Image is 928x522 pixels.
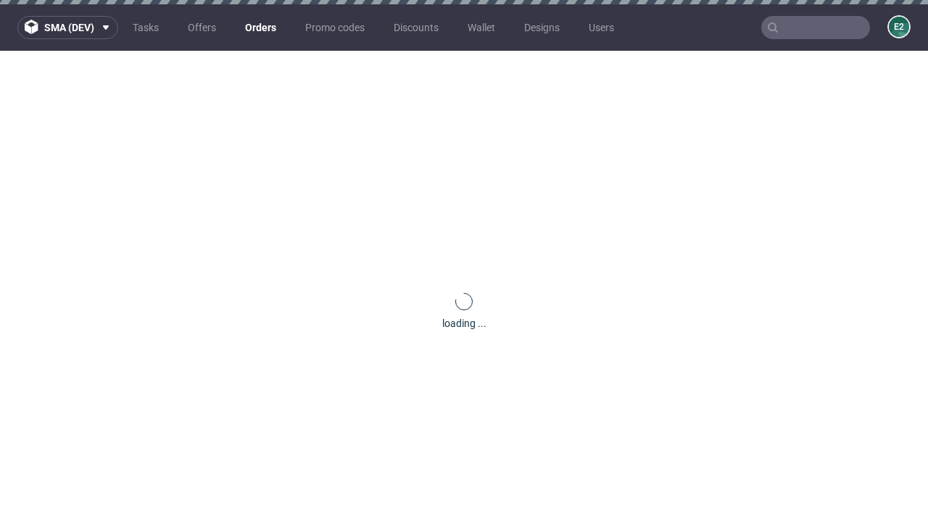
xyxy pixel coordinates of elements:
a: Offers [179,16,225,39]
a: Wallet [459,16,504,39]
figcaption: e2 [889,17,909,37]
a: Discounts [385,16,447,39]
a: Users [580,16,623,39]
span: sma (dev) [44,22,94,33]
div: loading ... [442,316,486,331]
a: Designs [515,16,568,39]
a: Orders [236,16,285,39]
a: Promo codes [297,16,373,39]
button: sma (dev) [17,16,118,39]
a: Tasks [124,16,167,39]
